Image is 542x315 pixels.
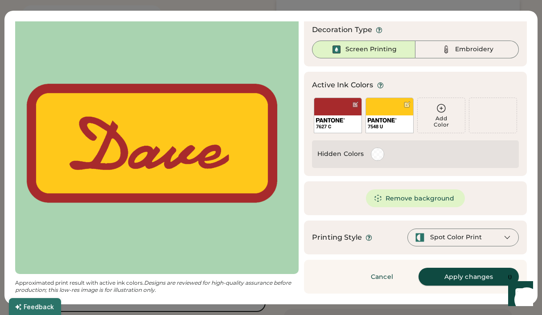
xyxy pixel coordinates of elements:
img: 1024px-Pantone_logo.svg.png [368,118,397,123]
img: 1024px-Pantone_logo.svg.png [316,118,345,123]
iframe: Front Chat [500,275,538,313]
img: Thread%20-%20Unselected.svg [441,44,452,55]
div: Embroidery [455,45,493,54]
div: Printing Style [312,232,362,243]
img: Ink%20-%20Selected.svg [331,44,342,55]
div: Decoration Type [312,25,372,35]
button: Apply changes [419,268,519,286]
div: Screen Printing [345,45,397,54]
div: Add Color [418,115,465,128]
button: Cancel [351,268,413,286]
div: 7627 C [316,123,360,130]
div: 7548 U [368,123,411,130]
em: Designs are reviewed for high-quality assurance before production; this low-res image is for illu... [15,279,292,293]
div: Approximated print result with active ink colors. [15,279,299,294]
div: Hidden Colors [317,150,364,159]
div: Spot Color Print [430,233,482,242]
button: Remove background [366,189,465,207]
img: spot-color-green.svg [415,233,425,242]
div: Active Ink Colors [312,80,374,90]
